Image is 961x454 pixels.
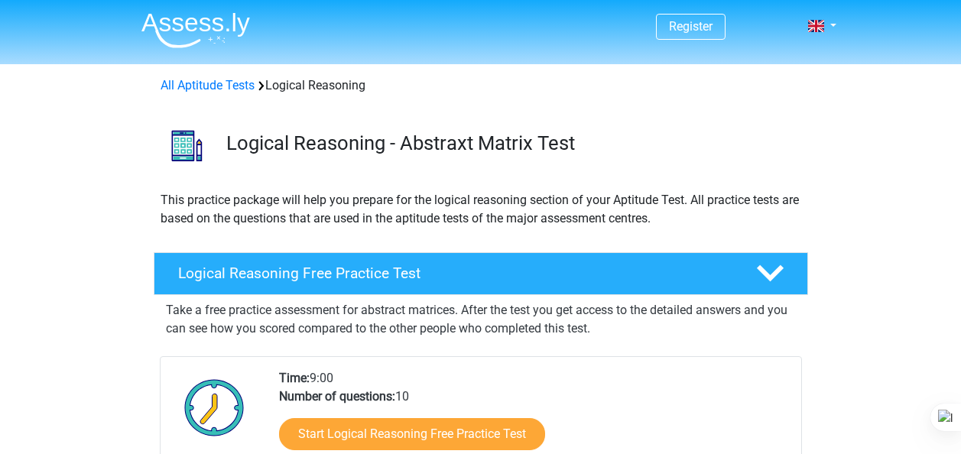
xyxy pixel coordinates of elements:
[161,78,255,92] a: All Aptitude Tests
[154,113,219,178] img: logical reasoning
[141,12,250,48] img: Assessly
[279,389,395,404] b: Number of questions:
[669,19,713,34] a: Register
[161,191,801,228] p: This practice package will help you prepare for the logical reasoning section of your Aptitude Te...
[279,371,310,385] b: Time:
[176,369,253,446] img: Clock
[226,131,796,155] h3: Logical Reasoning - Abstraxt Matrix Test
[279,418,545,450] a: Start Logical Reasoning Free Practice Test
[166,301,796,338] p: Take a free practice assessment for abstract matrices. After the test you get access to the detai...
[148,252,814,295] a: Logical Reasoning Free Practice Test
[154,76,807,95] div: Logical Reasoning
[178,264,732,282] h4: Logical Reasoning Free Practice Test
